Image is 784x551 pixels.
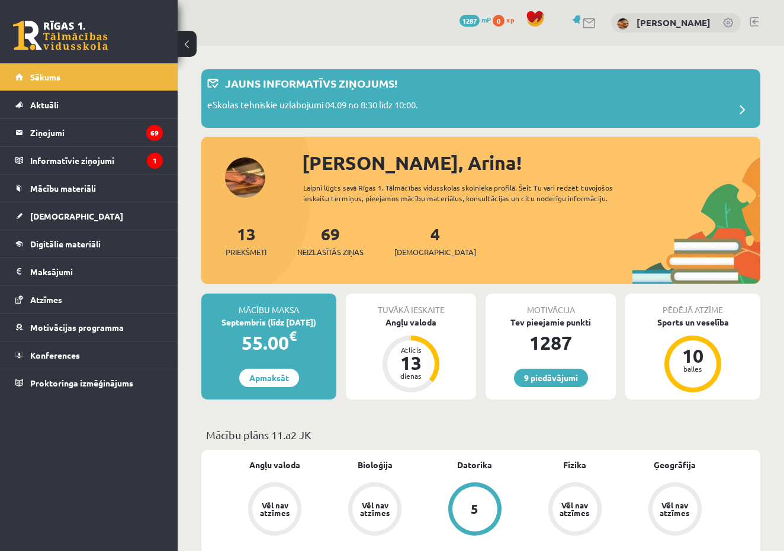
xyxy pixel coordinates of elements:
i: 69 [146,125,163,141]
a: Informatīvie ziņojumi1 [15,147,163,174]
p: Jauns informatīvs ziņojums! [225,75,397,91]
a: Aktuāli [15,91,163,118]
a: Ziņojumi69 [15,119,163,146]
a: Jauns informatīvs ziņojums! eSkolas tehniskie uzlabojumi 04.09 no 8:30 līdz 10:00. [207,75,754,122]
a: [PERSON_NAME] [637,17,711,28]
a: Proktoringa izmēģinājums [15,369,163,397]
i: 1 [147,153,163,169]
p: eSkolas tehniskie uzlabojumi 04.09 no 8:30 līdz 10:00. [207,98,418,115]
a: Bioloģija [358,459,393,471]
div: balles [675,365,711,372]
a: Angļu valoda [249,459,300,471]
div: 5 [471,502,478,515]
a: Rīgas 1. Tālmācības vidusskola [13,21,108,50]
a: Maksājumi [15,258,163,285]
div: Sports un veselība [625,316,760,328]
a: 69Neizlasītās ziņas [297,223,364,258]
div: Tuvākā ieskaite [346,294,476,316]
div: Mācību maksa [201,294,336,316]
div: 13 [393,353,429,372]
span: Digitālie materiāli [30,239,101,249]
div: 1287 [486,328,616,357]
a: 1287 mP [460,15,491,24]
a: 0 xp [493,15,520,24]
div: 10 [675,346,711,365]
div: Laipni lūgts savā Rīgas 1. Tālmācības vidusskolas skolnieka profilā. Šeit Tu vari redzēt tuvojošo... [303,182,638,204]
div: Septembris (līdz [DATE]) [201,316,336,328]
div: Tev pieejamie punkti [486,316,616,328]
span: [DEMOGRAPHIC_DATA] [30,211,123,221]
div: Vēl nav atzīmes [658,501,692,517]
span: € [289,327,297,344]
a: 5 [425,482,525,538]
a: Ģeogrāfija [654,459,696,471]
a: Atzīmes [15,286,163,313]
div: Vēl nav atzīmes [358,501,391,517]
a: Datorika [457,459,492,471]
span: Sākums [30,72,60,82]
a: Angļu valoda Atlicis 13 dienas [346,316,476,394]
a: Vēl nav atzīmes [325,482,425,538]
div: Vēl nav atzīmes [258,501,291,517]
a: 9 piedāvājumi [514,369,588,387]
p: Mācību plāns 11.a2 JK [206,427,756,443]
a: Motivācijas programma [15,314,163,341]
a: Digitālie materiāli [15,230,163,257]
span: Priekšmeti [226,246,266,258]
legend: Ziņojumi [30,119,163,146]
div: dienas [393,372,429,379]
div: Angļu valoda [346,316,476,328]
legend: Informatīvie ziņojumi [30,147,163,174]
a: Vēl nav atzīmes [225,482,325,538]
a: Fizika [563,459,586,471]
div: 55.00 [201,328,336,357]
span: Neizlasītās ziņas [297,246,364,258]
span: mP [481,15,491,24]
a: Apmaksāt [239,369,299,387]
a: 4[DEMOGRAPHIC_DATA] [394,223,476,258]
span: 1287 [460,15,480,27]
a: [DEMOGRAPHIC_DATA] [15,202,163,230]
span: Atzīmes [30,294,62,305]
span: [DEMOGRAPHIC_DATA] [394,246,476,258]
div: Vēl nav atzīmes [558,501,592,517]
span: Konferences [30,350,80,360]
a: Konferences [15,341,163,369]
a: Sākums [15,63,163,91]
a: 13Priekšmeti [226,223,266,258]
span: Motivācijas programma [30,322,124,333]
div: Motivācija [486,294,616,316]
div: Atlicis [393,346,429,353]
span: Aktuāli [30,99,59,110]
a: Sports un veselība 10 balles [625,316,760,394]
img: Arina Tihomirova [617,18,629,30]
a: Mācību materiāli [15,175,163,202]
a: Vēl nav atzīmes [525,482,625,538]
div: Pēdējā atzīme [625,294,760,316]
span: Mācību materiāli [30,183,96,194]
a: Vēl nav atzīmes [625,482,725,538]
legend: Maksājumi [30,258,163,285]
span: xp [506,15,514,24]
span: 0 [493,15,505,27]
div: [PERSON_NAME], Arina! [302,149,760,177]
span: Proktoringa izmēģinājums [30,378,133,388]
